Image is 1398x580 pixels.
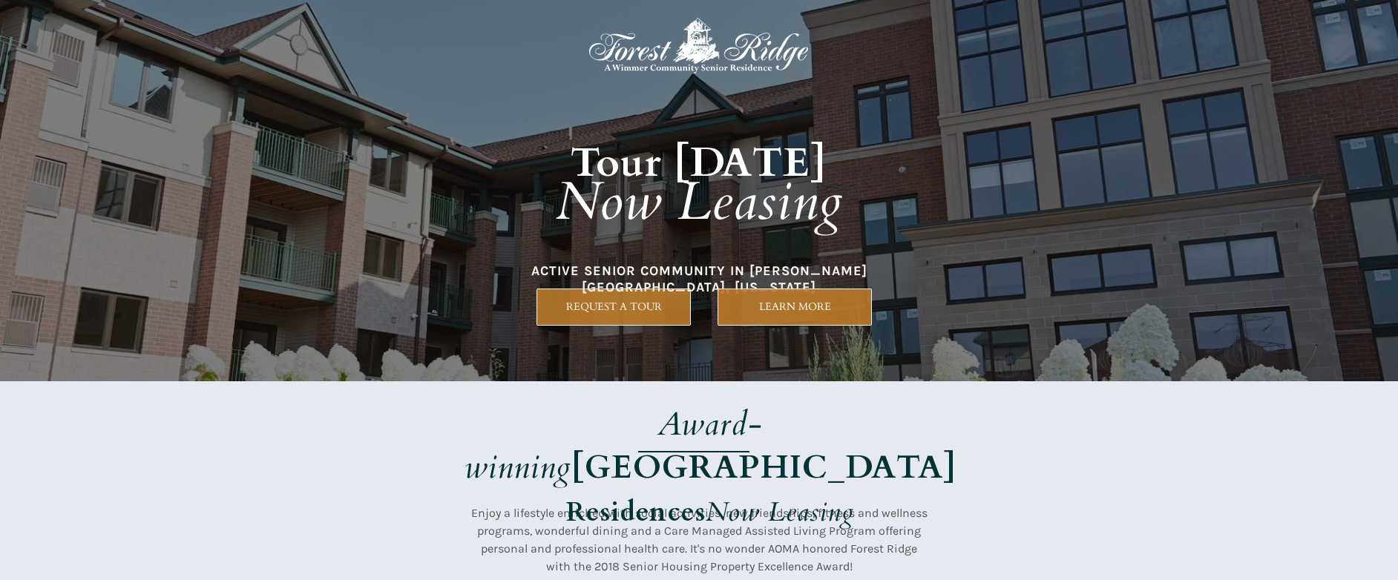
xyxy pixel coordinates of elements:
em: Now Leasing [706,494,854,530]
strong: Residences [566,494,706,530]
em: Now Leasing [556,166,843,238]
a: LEARN MORE [718,289,872,326]
a: REQUEST A TOUR [536,289,691,326]
span: ACTIVE SENIOR COMMUNITY IN [PERSON_NAME][GEOGRAPHIC_DATA], [US_STATE] [531,263,867,295]
strong: [GEOGRAPHIC_DATA] [571,445,956,490]
span: LEARN MORE [718,300,871,313]
strong: Tour [DATE] [571,136,827,191]
span: REQUEST A TOUR [537,300,690,313]
em: Award-winning [465,402,764,490]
